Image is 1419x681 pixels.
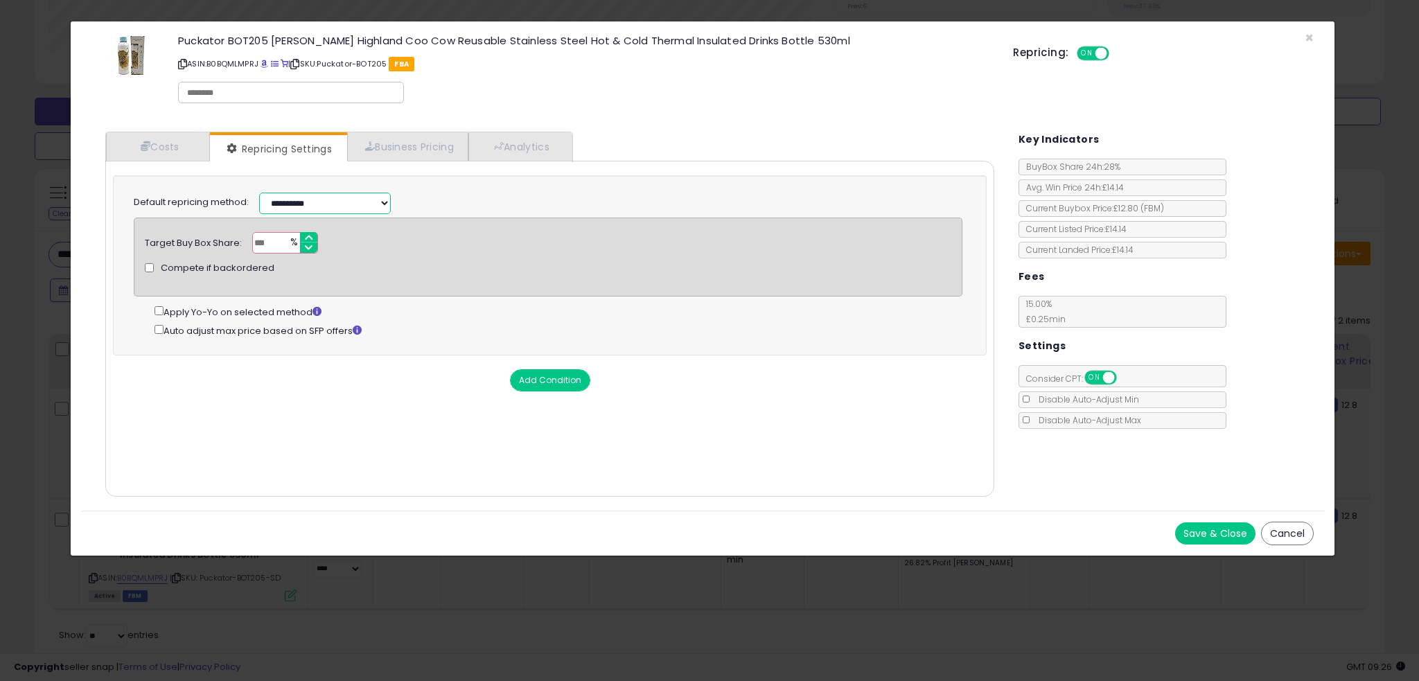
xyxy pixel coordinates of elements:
img: 51LC2LuHJ9L._SL60_.jpg [109,35,150,77]
span: 15.00 % [1019,298,1066,325]
span: Current Listed Price: £14.14 [1019,223,1127,235]
div: Apply Yo-Yo on selected method [155,303,962,319]
a: Your listing only [281,58,288,69]
span: OFF [1107,48,1129,60]
a: All offer listings [271,58,279,69]
span: OFF [1114,372,1136,384]
span: FBA [389,57,414,71]
span: ( FBM ) [1140,202,1164,214]
div: Target Buy Box Share: [145,232,242,250]
a: Business Pricing [347,132,468,161]
a: Repricing Settings [210,135,346,163]
a: Analytics [468,132,571,161]
label: Default repricing method: [134,196,249,209]
a: Costs [106,132,210,161]
h5: Fees [1019,268,1045,285]
span: Avg. Win Price 24h: £14.14 [1019,182,1124,193]
span: BuyBox Share 24h: 28% [1019,161,1120,173]
p: ASIN: B0BQMLMPRJ | SKU: Puckator-BOT205 [178,53,992,75]
span: ON [1079,48,1096,60]
h5: Repricing: [1013,47,1068,58]
span: Consider CPT: [1019,373,1135,384]
span: £12.80 [1113,202,1164,214]
span: × [1305,28,1314,48]
h5: Settings [1019,337,1066,355]
span: Disable Auto-Adjust Min [1032,393,1139,405]
span: Current Landed Price: £14.14 [1019,244,1134,256]
span: Compete if backordered [161,262,274,275]
h5: Key Indicators [1019,131,1100,148]
button: Save & Close [1175,522,1255,545]
span: ON [1086,372,1103,384]
button: Cancel [1261,522,1314,545]
div: Auto adjust max price based on SFP offers [155,322,962,338]
span: % [282,233,304,254]
span: Current Buybox Price: [1019,202,1164,214]
span: Disable Auto-Adjust Max [1032,414,1141,426]
span: £0.25 min [1019,313,1066,325]
h3: Puckator BOT205 [PERSON_NAME] Highland Coo Cow Reusable Stainless Steel Hot & Cold Thermal Insula... [178,35,992,46]
a: BuyBox page [261,58,268,69]
button: Add Condition [510,369,590,391]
